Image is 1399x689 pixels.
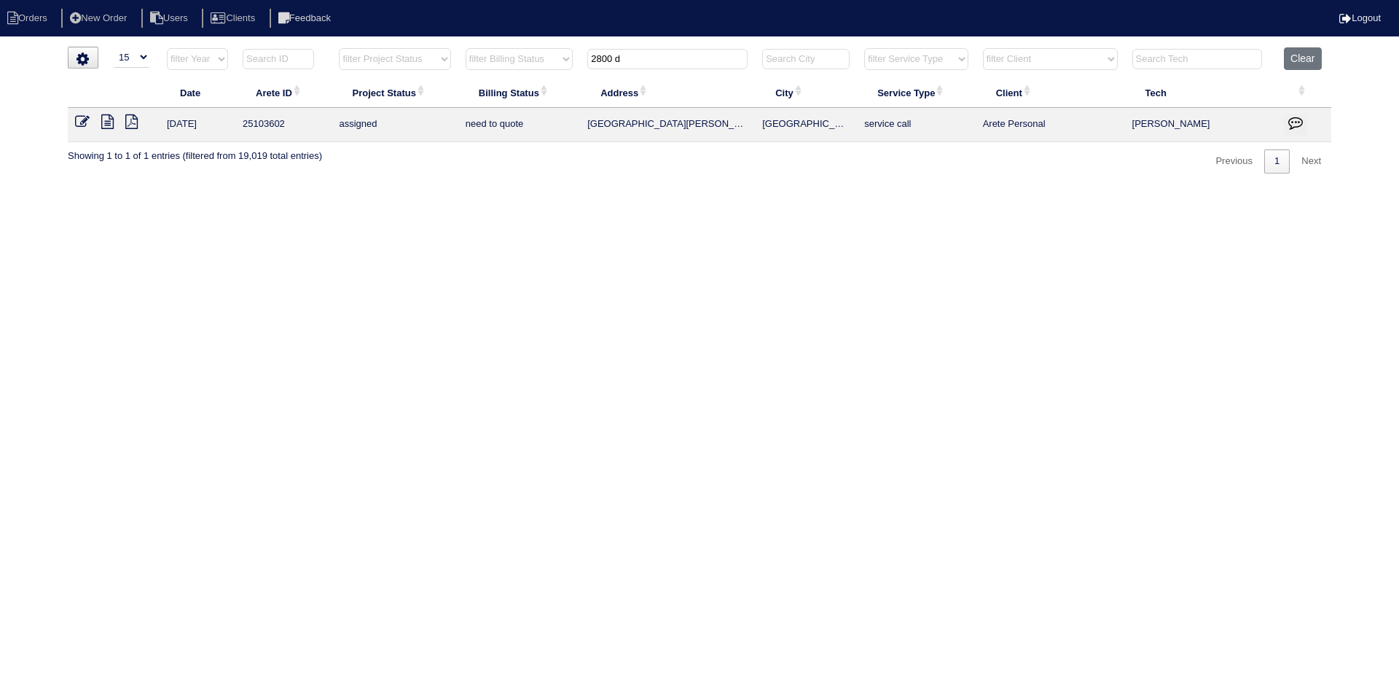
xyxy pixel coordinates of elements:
th: Project Status: activate to sort column ascending [332,77,458,108]
td: [GEOGRAPHIC_DATA] [755,108,857,142]
a: Clients [202,12,267,23]
td: Arete Personal [976,108,1125,142]
input: Search Address [587,49,748,69]
td: [DATE] [160,108,235,142]
th: : activate to sort column ascending [1277,77,1331,108]
td: [GEOGRAPHIC_DATA][PERSON_NAME] SE [580,108,755,142]
input: Search ID [243,49,314,69]
li: Clients [202,9,267,28]
td: assigned [332,108,458,142]
td: 25103602 [235,108,332,142]
th: Billing Status: activate to sort column ascending [458,77,580,108]
a: 1 [1264,149,1290,174]
td: need to quote [458,108,580,142]
th: Date [160,77,235,108]
a: Users [141,12,200,23]
th: Client: activate to sort column ascending [976,77,1125,108]
th: Tech [1125,77,1277,108]
th: Service Type: activate to sort column ascending [857,77,975,108]
a: New Order [61,12,138,23]
td: [PERSON_NAME] [1125,108,1277,142]
li: New Order [61,9,138,28]
div: Showing 1 to 1 of 1 entries (filtered from 19,019 total entries) [68,142,322,163]
input: Search Tech [1132,49,1262,69]
td: service call [857,108,975,142]
a: Logout [1339,12,1381,23]
input: Search City [762,49,850,69]
li: Users [141,9,200,28]
li: Feedback [270,9,342,28]
button: Clear [1284,47,1321,70]
a: Next [1291,149,1331,174]
a: Previous [1205,149,1263,174]
th: Address: activate to sort column ascending [580,77,755,108]
th: Arete ID: activate to sort column ascending [235,77,332,108]
th: City: activate to sort column ascending [755,77,857,108]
